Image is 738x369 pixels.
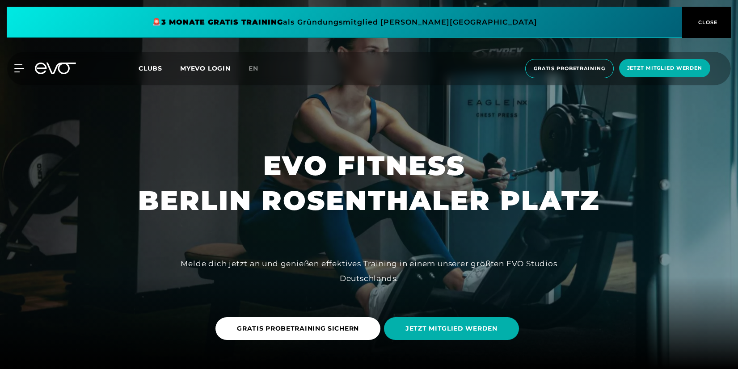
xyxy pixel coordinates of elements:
[616,59,713,78] a: Jetzt Mitglied werden
[627,64,702,72] span: Jetzt Mitglied werden
[534,65,605,72] span: Gratis Probetraining
[682,7,731,38] button: CLOSE
[180,64,231,72] a: MYEVO LOGIN
[237,324,359,333] span: GRATIS PROBETRAINING SICHERN
[696,18,718,26] span: CLOSE
[139,64,180,72] a: Clubs
[168,256,570,285] div: Melde dich jetzt an und genießen effektives Training in einem unserer größten EVO Studios Deutsch...
[523,59,616,78] a: Gratis Probetraining
[384,310,523,347] a: JETZT MITGLIED WERDEN
[139,64,162,72] span: Clubs
[138,148,600,218] h1: EVO FITNESS BERLIN ROSENTHALER PLATZ
[215,310,384,347] a: GRATIS PROBETRAINING SICHERN
[405,324,498,333] span: JETZT MITGLIED WERDEN
[249,63,269,74] a: en
[249,64,258,72] span: en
